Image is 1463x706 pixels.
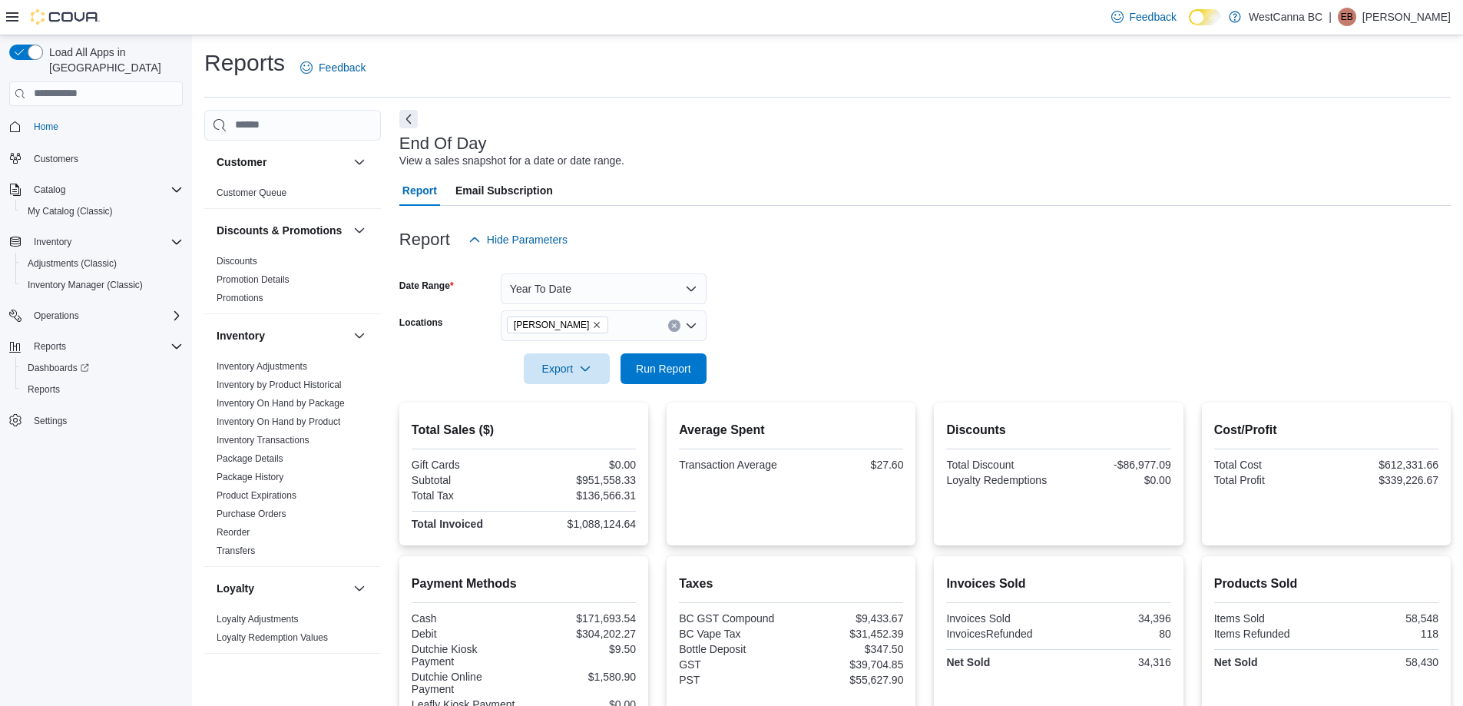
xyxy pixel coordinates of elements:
span: Promotions [217,292,263,304]
div: $9.50 [527,643,636,655]
button: Inventory [217,328,347,343]
button: Reports [15,379,189,400]
span: Loyalty Redemption Values [217,631,328,644]
span: Adjustments (Classic) [28,257,117,270]
button: Operations [3,305,189,326]
span: Inventory Adjustments [217,360,307,373]
h2: Payment Methods [412,575,636,593]
button: Home [3,115,189,138]
div: Elisabeth Bjornson [1338,8,1356,26]
a: Promotions [217,293,263,303]
span: My Catalog (Classic) [28,205,113,217]
button: Discounts & Promotions [350,221,369,240]
div: Dutchie Kiosk Payment [412,643,521,668]
button: Year To Date [501,273,707,304]
button: Reports [28,337,72,356]
div: Debit [412,628,521,640]
a: Feedback [1105,2,1183,32]
button: Customer [217,154,347,170]
a: My Catalog (Classic) [22,202,119,220]
div: Cash [412,612,521,625]
a: Package History [217,472,283,482]
button: Operations [28,307,85,325]
span: Operations [28,307,183,325]
span: WestCanna - Robson [507,317,609,333]
p: [PERSON_NAME] [1362,8,1451,26]
button: Discounts & Promotions [217,223,347,238]
div: Loyalty Redemptions [946,474,1055,486]
a: Adjustments (Classic) [22,254,123,273]
div: Total Profit [1214,474,1323,486]
div: PST [679,674,788,686]
span: Dark Mode [1189,25,1190,26]
span: Inventory [34,236,71,248]
button: OCM [217,668,347,683]
button: Inventory [3,231,189,253]
img: Cova [31,9,100,25]
button: Loyalty [350,579,369,598]
div: Gift Cards [412,459,521,471]
div: Items Refunded [1214,628,1323,640]
div: View a sales snapshot for a date or date range. [399,153,624,169]
div: 118 [1329,628,1438,640]
a: Customer Queue [217,187,286,198]
button: Next [399,110,418,128]
div: BC Vape Tax [679,628,788,640]
div: 58,430 [1329,656,1438,668]
div: Inventory [204,357,381,566]
a: Package Details [217,453,283,464]
div: $1,088,124.64 [527,518,636,530]
h3: End Of Day [399,134,487,153]
span: EB [1341,8,1353,26]
span: Report [402,175,437,206]
div: Total Cost [1214,459,1323,471]
a: Settings [28,412,73,430]
button: Export [524,353,610,384]
span: Customers [34,153,78,165]
div: $55,627.90 [794,674,903,686]
button: Customers [3,147,189,169]
button: Catalog [3,179,189,201]
div: GST [679,658,788,671]
span: Load All Apps in [GEOGRAPHIC_DATA] [43,45,183,75]
h2: Average Spent [679,421,903,439]
h2: Total Sales ($) [412,421,636,439]
div: $0.00 [1062,474,1171,486]
div: Customer [204,184,381,208]
span: Home [28,117,183,136]
a: Inventory Transactions [217,435,309,446]
div: -$86,977.09 [1062,459,1171,471]
button: Inventory [350,326,369,345]
span: Reports [28,383,60,396]
button: Open list of options [685,320,697,332]
div: $0.00 [527,459,636,471]
span: Dashboards [22,359,183,377]
div: 80 [1062,628,1171,640]
a: Dashboards [22,359,95,377]
span: Transfers [217,545,255,557]
a: Loyalty Adjustments [217,614,299,625]
span: Customer Queue [217,187,286,199]
div: InvoicesRefunded [946,628,1055,640]
span: Reorder [217,526,250,539]
div: Total Tax [412,489,521,502]
a: Purchase Orders [217,509,286,519]
span: Inventory On Hand by Package [217,397,345,409]
span: Product Expirations [217,489,296,502]
h2: Products Sold [1214,575,1438,593]
div: Items Sold [1214,612,1323,625]
span: Adjustments (Classic) [22,254,183,273]
span: Run Report [636,361,691,376]
h3: Inventory [217,328,265,343]
h2: Cost/Profit [1214,421,1438,439]
span: Inventory [28,233,183,251]
span: Operations [34,310,79,322]
a: Customers [28,150,84,168]
div: Invoices Sold [946,612,1055,625]
strong: Total Invoiced [412,518,483,530]
div: BC GST Compound [679,612,788,625]
div: 58,548 [1329,612,1438,625]
div: Transaction Average [679,459,788,471]
div: Bottle Deposit [679,643,788,655]
div: $951,558.33 [527,474,636,486]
